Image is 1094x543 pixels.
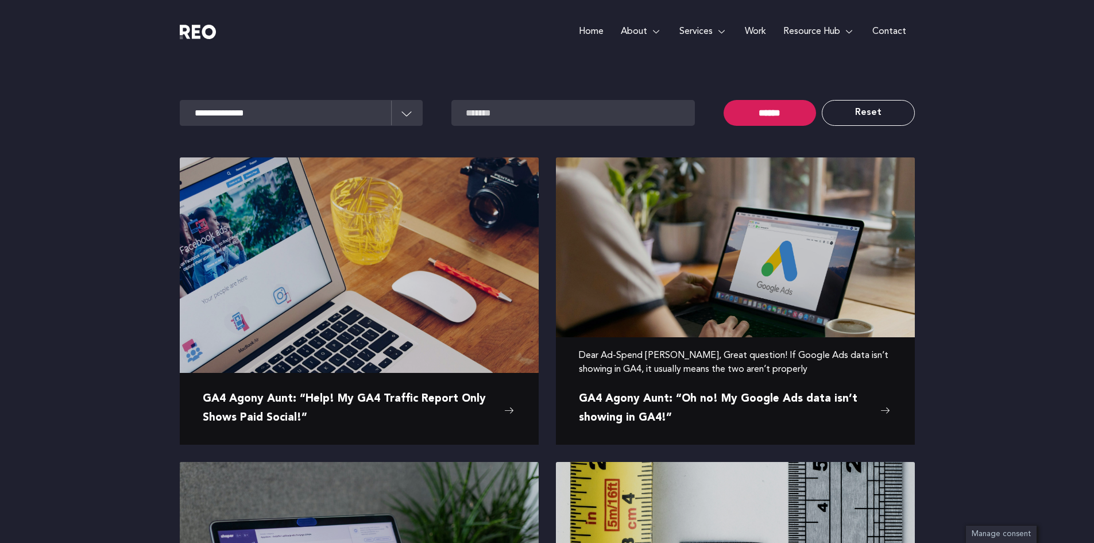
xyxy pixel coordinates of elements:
span: Manage consent [972,530,1031,538]
span: GA4 Agony Aunt: “Help! My GA4 Traffic Report Only Shows Paid Social!” [203,390,498,428]
p: Dear Ad-Spend [PERSON_NAME], Great question! If Google Ads data isn’t showing in GA4, it usually ... [579,349,892,376]
a: Reset [822,100,914,126]
a: GA4 Agony Aunt: “Help! My GA4 Traffic Report Only Shows Paid Social!” [203,390,516,428]
span: GA4 Agony Aunt: “Oh no! My Google Ads data isn’t showing in GA4!” [579,390,875,428]
a: GA4 Agony Aunt: “Oh no! My Google Ads data isn’t showing in GA4!” [579,390,892,428]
